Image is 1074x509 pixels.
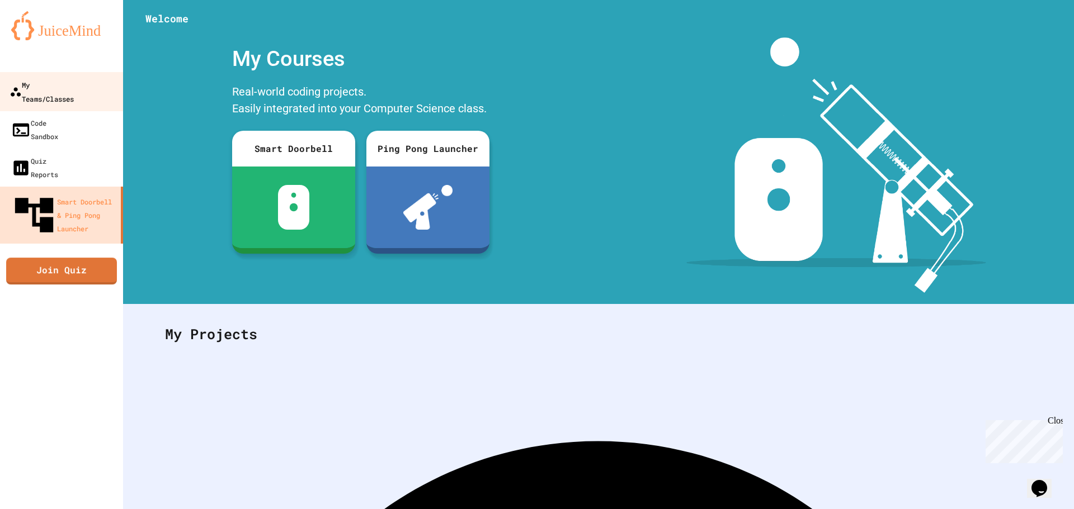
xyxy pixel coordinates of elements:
[403,185,453,230] img: ppl-with-ball.png
[11,116,58,143] div: Code Sandbox
[11,192,116,238] div: Smart Doorbell & Ping Pong Launcher
[232,131,355,167] div: Smart Doorbell
[227,80,495,122] div: Real-world coding projects. Easily integrated into your Computer Science class.
[11,11,112,40] img: logo-orange.svg
[6,258,117,284] a: Join Quiz
[4,4,77,71] div: Chat with us now!Close
[366,131,489,167] div: Ping Pong Launcher
[11,154,58,181] div: Quiz Reports
[1027,464,1063,498] iframe: chat widget
[10,78,74,105] div: My Teams/Classes
[981,416,1063,463] iframe: chat widget
[686,37,986,293] img: banner-image-my-projects.png
[227,37,495,80] div: My Courses
[154,312,1043,356] div: My Projects
[278,185,310,230] img: sdb-white.svg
